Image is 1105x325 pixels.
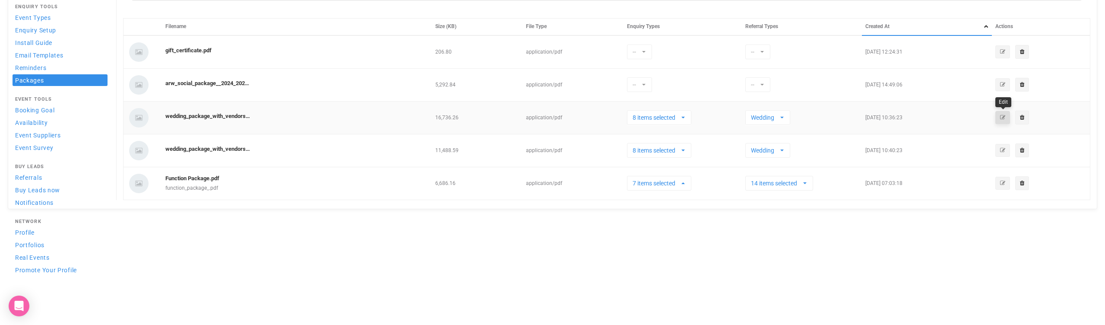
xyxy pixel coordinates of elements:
div: Edit [995,97,1011,107]
td: function_package_.pdf [162,167,432,200]
span: -- [633,80,641,89]
td: 6,686.16 [432,167,523,200]
span: Email Templates [15,52,63,59]
button: 8 items selected [627,110,691,125]
span: Booking Goal [15,107,54,114]
a: Function Package.pdf [165,175,219,183]
a: Reminders [13,62,108,73]
td: application/pdf [522,167,624,200]
th: Enquiry Types [624,19,742,35]
td: 206.80 [432,35,523,69]
td: application/pdf [522,134,624,167]
span: Reminders [15,64,46,71]
a: wedding_package_with_vendors__2026.pdf [165,145,252,153]
td: application/pdf [522,35,624,69]
span: Install Guide [15,39,52,46]
span: Enquiry Setup [15,27,56,34]
span: -- [751,80,759,89]
button: 14 items selected [745,176,813,191]
td: application/pdf [522,101,624,134]
td: [DATE] 14:49:06 [862,68,992,101]
span: Wedding [751,146,779,155]
a: Notifications [13,197,108,208]
button: -- [627,77,652,92]
td: 11,488.59 [432,134,523,167]
a: Install Guide [13,37,108,48]
th: Size (KB): activate to sort column ascending [432,19,523,35]
a: Event Survey [13,142,108,153]
span: Event Types [15,14,51,21]
a: gift_certificate.pdf [165,47,212,55]
span: Notifications [15,199,54,206]
a: Email Templates [13,49,108,61]
img: default-placeholder-57811f44773fa38f11f3e9292a3f1f6e664e4cc5ef9c10a4e043afe25c66e017.png [127,106,151,130]
a: Promote Your Profile [13,264,108,276]
a: Referrals [13,172,108,183]
th: File Type: activate to sort column ascending [522,19,624,35]
td: [DATE] 12:24:31 [862,35,992,69]
td: [DATE] 07:03:18 [862,167,992,200]
span: -- [751,48,759,56]
span: 8 items selected [633,146,680,155]
h4: Buy Leads [15,164,105,169]
a: Real Events [13,252,108,263]
td: [DATE] 10:36:23 [862,101,992,134]
a: Buy Leads now [13,184,108,196]
img: default-placeholder-57811f44773fa38f11f3e9292a3f1f6e664e4cc5ef9c10a4e043afe25c66e017.png [127,139,151,162]
button: -- [745,77,770,92]
span: -- [633,48,641,56]
button: -- [745,45,770,59]
button: Wedding [745,143,790,158]
span: Wedding [751,113,779,122]
a: Enquiry Setup [13,24,108,36]
button: 8 items selected [627,143,691,158]
button: Wedding [745,110,790,125]
a: Profile [13,226,108,238]
a: Packages [13,74,108,86]
span: 8 items selected [633,113,680,122]
button: -- [627,45,652,59]
a: arw_social_package__2024_2025.pdf [165,80,252,88]
span: 14 items selected [751,179,802,188]
td: [DATE] 10:40:23 [862,134,992,167]
th: Actions [992,19,1090,35]
button: 7 items selected [627,176,691,191]
h4: Network [15,219,105,224]
a: Booking Goal [13,104,108,116]
span: Availability [15,119,47,126]
a: wedding_package_with_vendors_2025.pdf [165,112,252,121]
td: 16,736.26 [432,101,523,134]
th: Filename: activate to sort column ascending [162,19,432,35]
img: default-placeholder-57811f44773fa38f11f3e9292a3f1f6e664e4cc5ef9c10a4e043afe25c66e017.png [127,172,151,195]
a: Event Types [13,12,108,23]
span: Event Suppliers [15,132,61,139]
th: Referral Types [742,19,862,35]
td: 5,292.84 [432,68,523,101]
img: default-placeholder-57811f44773fa38f11f3e9292a3f1f6e664e4cc5ef9c10a4e043afe25c66e017.png [127,73,151,97]
span: 7 items selected [633,179,680,188]
h4: Event Tools [15,97,105,102]
div: Open Intercom Messenger [9,296,29,316]
th: Created At: activate to sort column ascending [862,19,992,35]
a: Portfolios [13,239,108,251]
h4: Enquiry Tools [15,4,105,10]
span: Event Survey [15,144,53,151]
a: Availability [13,117,108,128]
img: default-placeholder-57811f44773fa38f11f3e9292a3f1f6e664e4cc5ef9c10a4e043afe25c66e017.png [127,40,151,64]
a: Event Suppliers [13,129,108,141]
td: application/pdf [522,68,624,101]
span: Packages [15,77,44,84]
